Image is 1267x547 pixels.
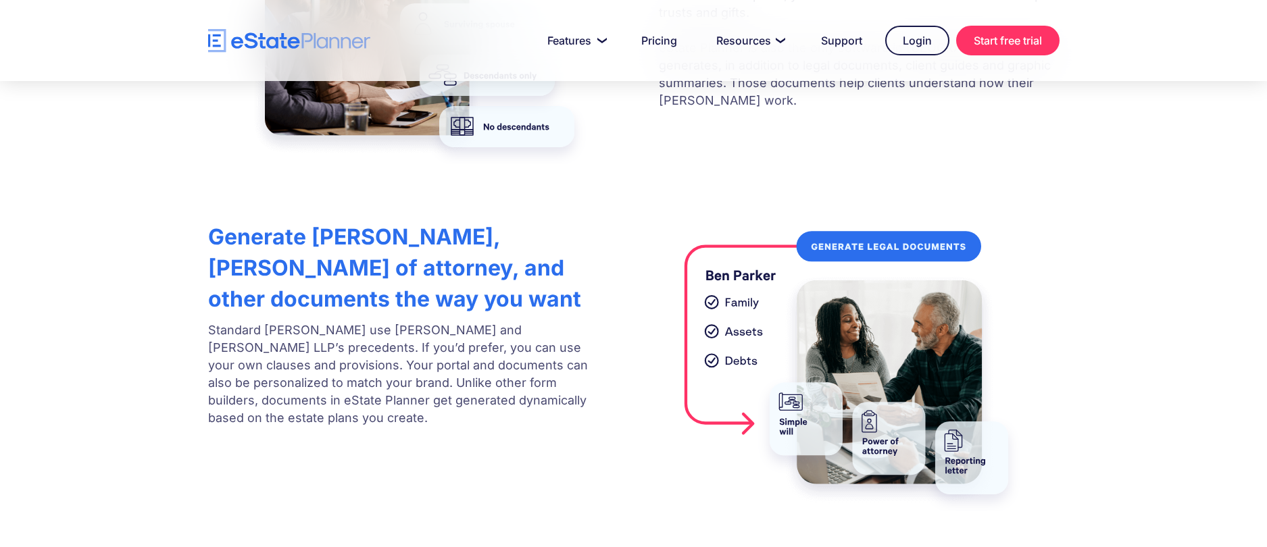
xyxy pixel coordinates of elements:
a: Support [805,27,878,54]
a: Resources [700,27,798,54]
img: software for lawyers to generate wills, POAs, and other legal documents [669,215,1025,511]
a: home [208,29,370,53]
a: Pricing [625,27,693,54]
a: Start free trial [956,26,1060,55]
p: Standard [PERSON_NAME] use [PERSON_NAME] and [PERSON_NAME] LLP’s precedents. If you’d prefer, you... [208,321,608,427]
a: Features [531,27,618,54]
a: Login [885,26,949,55]
strong: Generate [PERSON_NAME], [PERSON_NAME] of attorney, and other documents the way you want [208,224,581,312]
